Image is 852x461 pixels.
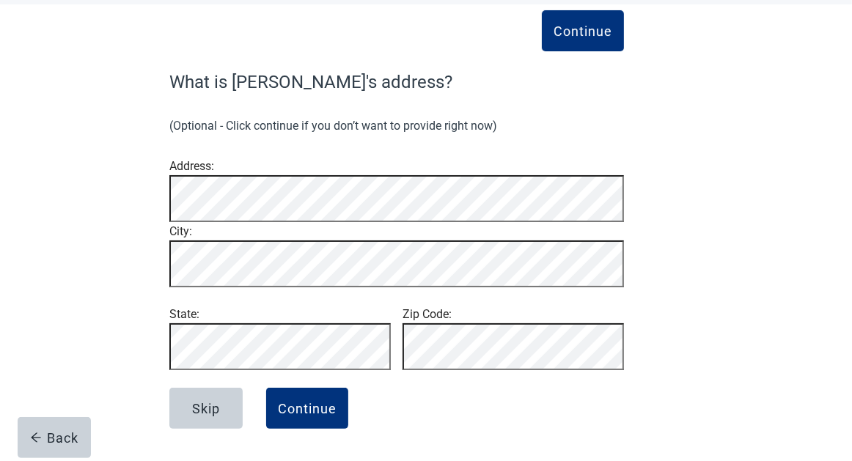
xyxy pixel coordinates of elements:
div: Continue [554,23,612,38]
span: arrow-left [30,432,42,443]
div: Skip [192,401,220,416]
label: City : [169,224,192,238]
label: Address : [169,159,214,173]
div: Continue [278,401,337,416]
label: What is [PERSON_NAME]'s address? [169,69,624,95]
p: (Optional - Click continue if you don’t want to provide right now) [169,113,624,139]
button: Continue [542,10,624,51]
button: arrow-leftBack [18,417,91,458]
button: Skip [169,388,243,429]
label: State : [169,307,199,321]
button: Continue [266,388,348,429]
div: Back [30,430,79,445]
label: Zip Code : [403,307,452,321]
